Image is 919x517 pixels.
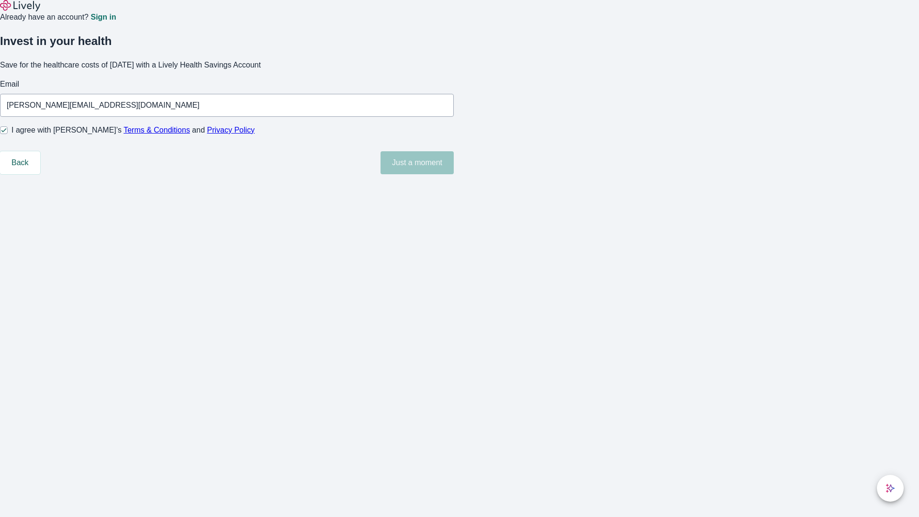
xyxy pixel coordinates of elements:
[90,13,116,21] a: Sign in
[123,126,190,134] a: Terms & Conditions
[877,475,904,502] button: chat
[11,124,255,136] span: I agree with [PERSON_NAME]’s and
[885,483,895,493] svg: Lively AI Assistant
[207,126,255,134] a: Privacy Policy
